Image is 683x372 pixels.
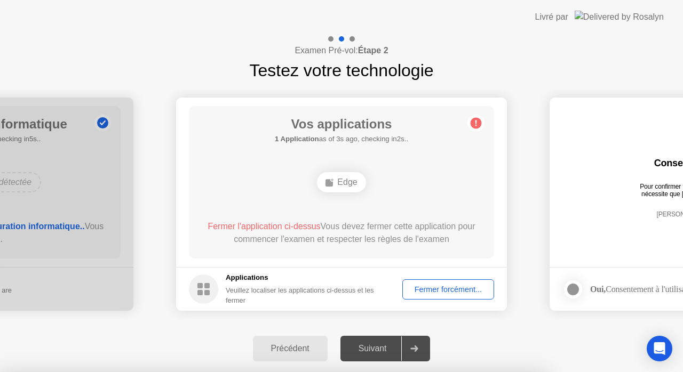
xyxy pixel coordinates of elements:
span: Fermer l'application ci-dessus [208,222,320,231]
h5: Applications [226,272,387,283]
div: Open Intercom Messenger [647,336,672,361]
div: Fermer forcément... [406,285,490,294]
h5: as of 3s ago, checking in2s.. [275,134,408,144]
h1: Vos applications [275,115,408,134]
div: Veuillez localiser les applications ci-dessus et les fermer [226,285,387,305]
div: Livré par [535,11,568,23]
img: Delivered by Rosalyn [575,11,664,23]
div: Suivant [344,344,402,353]
b: 1 Application [275,135,319,143]
h4: Examen Pré-vol: [295,44,388,57]
div: Edge [317,172,366,192]
h1: Testez votre technologie [249,58,433,83]
div: Vous devez fermer cette application pour commencer l'examen et respecter les règles de l'examen [204,220,479,246]
b: Étape 2 [358,46,388,55]
strong: Oui, [590,285,606,294]
div: Précédent [256,344,324,353]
